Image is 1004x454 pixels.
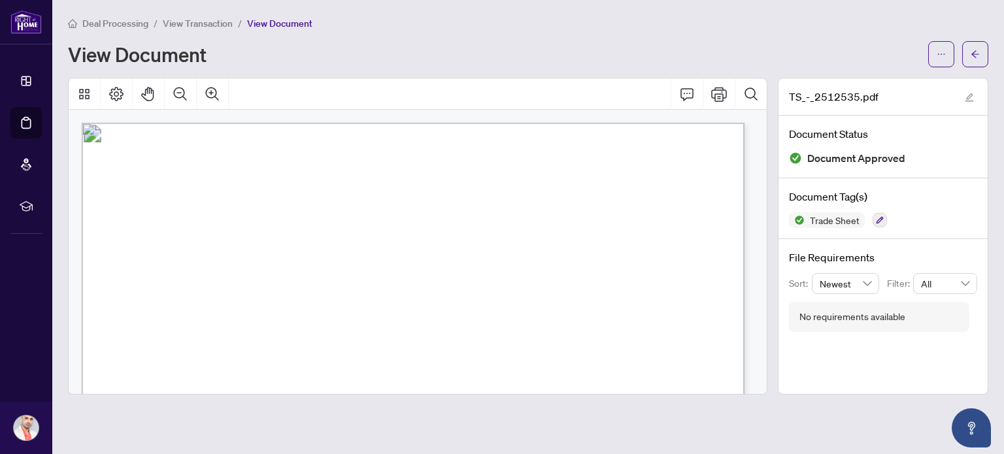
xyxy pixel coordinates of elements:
span: View Document [247,18,312,29]
div: No requirements available [799,310,905,324]
span: ellipsis [937,50,946,59]
span: View Transaction [163,18,233,29]
h4: File Requirements [789,250,977,265]
button: Open asap [952,408,991,447]
span: home [68,19,77,28]
span: arrow-left [971,50,980,59]
span: TS_-_2512535.pdf [789,89,878,105]
img: Document Status [789,152,802,165]
span: Document Approved [807,150,905,167]
span: All [921,274,969,293]
h4: Document Tag(s) [789,189,977,204]
h4: Document Status [789,126,977,142]
li: / [154,16,158,31]
span: edit [965,93,974,102]
h1: View Document [68,44,207,65]
img: logo [10,10,42,34]
li: / [238,16,242,31]
span: Deal Processing [82,18,148,29]
p: Filter: [887,276,913,291]
img: Profile Icon [14,415,39,440]
p: Sort: [789,276,812,291]
span: Newest [820,274,872,293]
img: Status Icon [789,212,805,228]
span: Trade Sheet [805,216,865,225]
